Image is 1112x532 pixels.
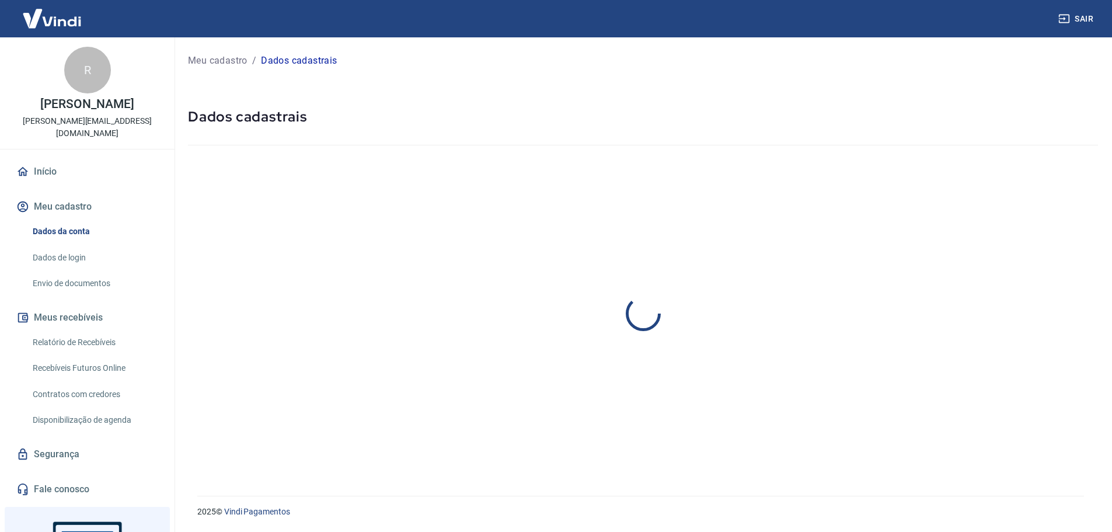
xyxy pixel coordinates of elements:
[14,441,161,467] a: Segurança
[28,331,161,354] a: Relatório de Recebíveis
[188,54,248,68] a: Meu cadastro
[40,98,134,110] p: [PERSON_NAME]
[14,159,161,185] a: Início
[28,220,161,244] a: Dados da conta
[197,506,1084,518] p: 2025 ©
[28,356,161,380] a: Recebíveis Futuros Online
[28,408,161,432] a: Disponibilização de agenda
[14,1,90,36] img: Vindi
[64,47,111,93] div: R
[188,107,1098,126] h5: Dados cadastrais
[28,383,161,406] a: Contratos com credores
[9,115,165,140] p: [PERSON_NAME][EMAIL_ADDRESS][DOMAIN_NAME]
[14,305,161,331] button: Meus recebíveis
[261,54,337,68] p: Dados cadastrais
[14,194,161,220] button: Meu cadastro
[252,54,256,68] p: /
[14,477,161,502] a: Fale conosco
[224,507,290,516] a: Vindi Pagamentos
[28,246,161,270] a: Dados de login
[28,272,161,295] a: Envio de documentos
[1056,8,1098,30] button: Sair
